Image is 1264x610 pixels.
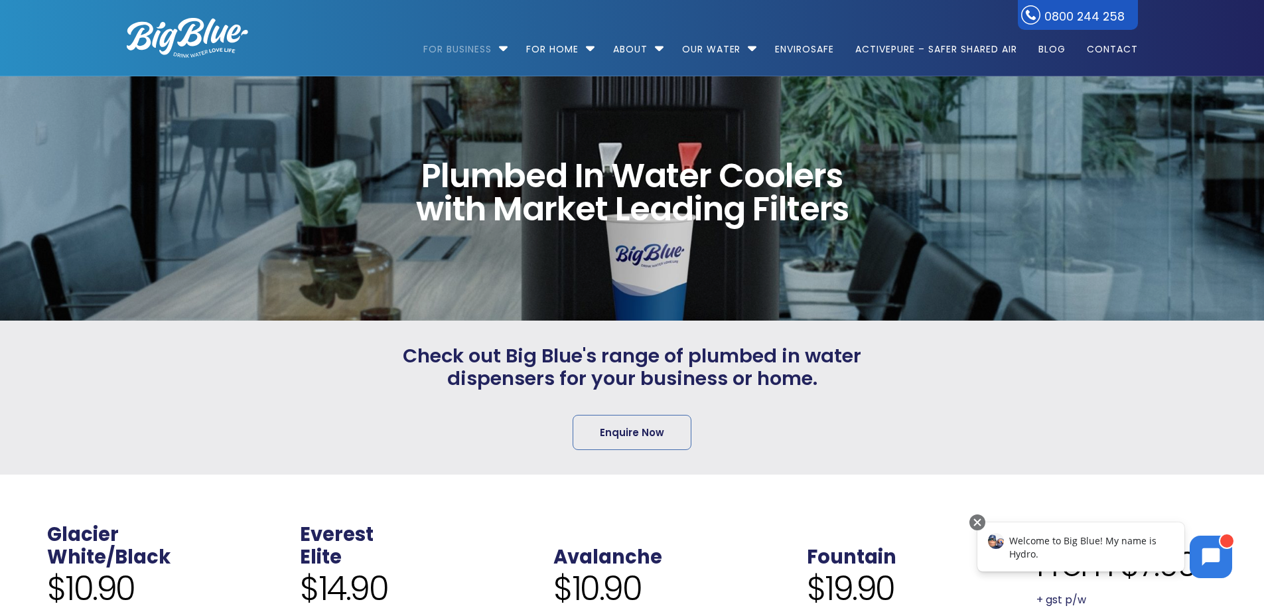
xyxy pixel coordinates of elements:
span: . [807,521,812,548]
a: White/Black [47,544,171,570]
a: Fountain [807,544,896,570]
a: Glacier [47,521,119,548]
span: $10.90 [553,569,641,609]
span: $10.90 [47,569,135,609]
span: Check out Big Blue's range of plumbed in water dispensers for your business or home. [386,344,879,391]
a: Enquire Now [573,415,691,450]
span: $19.90 [807,569,894,609]
span: Plumbed In Water Coolers with Market Leading Filters [391,159,873,226]
img: logo [127,18,248,58]
p: + gst p/w [1036,591,1241,609]
a: Everest [300,521,374,548]
span: $14.90 [300,569,387,609]
iframe: Chatbot [963,512,1245,591]
a: Avalanche [553,544,662,570]
span: . [1036,497,1042,524]
a: Elite [300,544,342,570]
span: . [553,521,559,548]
